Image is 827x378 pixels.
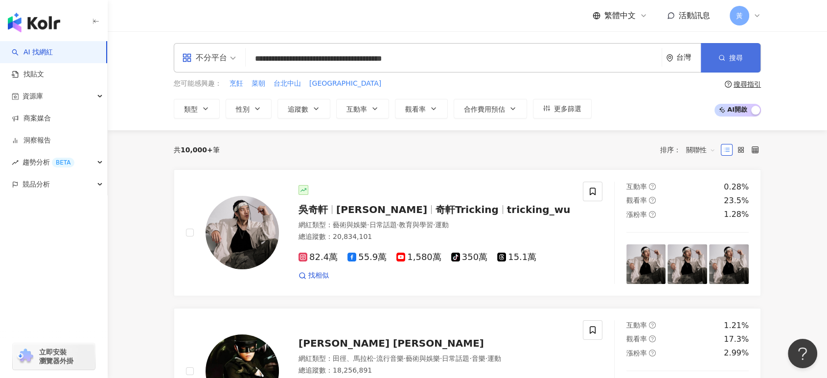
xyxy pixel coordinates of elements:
span: 找相似 [308,271,329,281]
span: rise [12,159,19,166]
img: chrome extension [16,349,35,364]
a: 找相似 [299,271,329,281]
span: 立即安裝 瀏覽器外掛 [39,348,73,365]
span: 15.1萬 [497,252,536,262]
button: 互動率 [336,99,389,118]
span: 觀看率 [405,105,426,113]
span: 您可能感興趣： [174,79,222,89]
div: 網紅類型 ： [299,354,571,364]
span: 日常話題 [442,354,469,362]
span: 黃 [736,10,743,21]
button: 菜朝 [251,78,266,89]
span: · [485,354,487,362]
button: 類型 [174,99,220,118]
img: post-image [626,244,666,284]
span: 吳奇軒 [299,204,328,215]
span: · [374,354,376,362]
span: 82.4萬 [299,252,338,262]
span: 350萬 [451,252,487,262]
span: 藝術與娛樂 [406,354,440,362]
span: 漲粉率 [626,211,647,218]
span: tricking_wu [507,204,571,215]
span: 奇軒Tricking [436,204,499,215]
span: 繁體中文 [604,10,636,21]
span: [PERSON_NAME] [336,204,427,215]
span: [PERSON_NAME] [PERSON_NAME] [299,337,484,349]
a: 商案媒合 [12,114,51,123]
div: 1.21% [724,320,749,331]
span: 觀看率 [626,335,647,343]
span: 菜朝 [252,79,265,89]
a: 洞察報告 [12,136,51,145]
span: · [367,221,369,229]
span: 觀看率 [626,196,647,204]
button: 台北中山 [273,78,301,89]
span: · [433,221,435,229]
a: KOL Avatar吳奇軒[PERSON_NAME]奇軒Trickingtricking_wu網紅類型：藝術與娛樂·日常話題·教育與學習·運動總追蹤數：20,834,10182.4萬55.9萬1... [174,169,761,296]
div: 排序： [660,142,721,158]
span: 趨勢分析 [23,151,74,173]
span: 藝術與娛樂 [333,221,367,229]
div: 總追蹤數 ： 20,834,101 [299,232,571,242]
span: · [396,221,398,229]
span: 1,580萬 [396,252,441,262]
div: 台灣 [676,53,701,62]
img: KOL Avatar [206,196,279,269]
span: 更多篩選 [554,105,581,113]
span: 田徑、馬拉松 [333,354,374,362]
span: 活動訊息 [679,11,710,20]
span: 互動率 [626,321,647,329]
span: 烹飪 [230,79,243,89]
button: 烹飪 [229,78,244,89]
a: searchAI 找網紅 [12,47,53,57]
span: 關聯性 [686,142,715,158]
button: 更多篩選 [533,99,592,118]
span: 搜尋 [729,54,743,62]
div: 搜尋指引 [734,80,761,88]
span: 教育與學習 [399,221,433,229]
span: 音樂 [472,354,485,362]
a: 找貼文 [12,70,44,79]
span: question-circle [649,322,656,329]
div: 不分平台 [182,50,227,66]
span: 互動率 [626,183,647,190]
iframe: Help Scout Beacon - Open [788,339,817,368]
span: 運動 [487,354,501,362]
div: 2.99% [724,348,749,358]
span: 競品分析 [23,173,50,195]
div: 17.3% [724,334,749,345]
img: logo [8,13,60,32]
a: chrome extension立即安裝 瀏覽器外掛 [13,343,95,370]
span: [GEOGRAPHIC_DATA] [309,79,381,89]
button: 性別 [226,99,272,118]
button: 合作費用預估 [454,99,527,118]
span: · [469,354,471,362]
img: post-image [709,244,749,284]
div: 0.28% [724,182,749,192]
div: 網紅類型 ： [299,220,571,230]
span: · [440,354,442,362]
span: 性別 [236,105,250,113]
span: 流行音樂 [376,354,403,362]
button: 搜尋 [701,43,760,72]
div: 共 筆 [174,146,220,154]
img: post-image [667,244,707,284]
span: 55.9萬 [347,252,387,262]
span: 運動 [435,221,449,229]
button: 追蹤數 [277,99,330,118]
span: 資源庫 [23,85,43,107]
span: question-circle [649,211,656,218]
div: BETA [52,158,74,167]
span: 類型 [184,105,198,113]
div: 1.28% [724,209,749,220]
span: question-circle [649,183,656,190]
span: 合作費用預估 [464,105,505,113]
span: 互動率 [346,105,367,113]
span: · [403,354,405,362]
span: 台北中山 [274,79,301,89]
div: 23.5% [724,195,749,206]
button: [GEOGRAPHIC_DATA] [309,78,382,89]
span: 追蹤數 [288,105,308,113]
span: 漲粉率 [626,349,647,357]
span: appstore [182,53,192,63]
